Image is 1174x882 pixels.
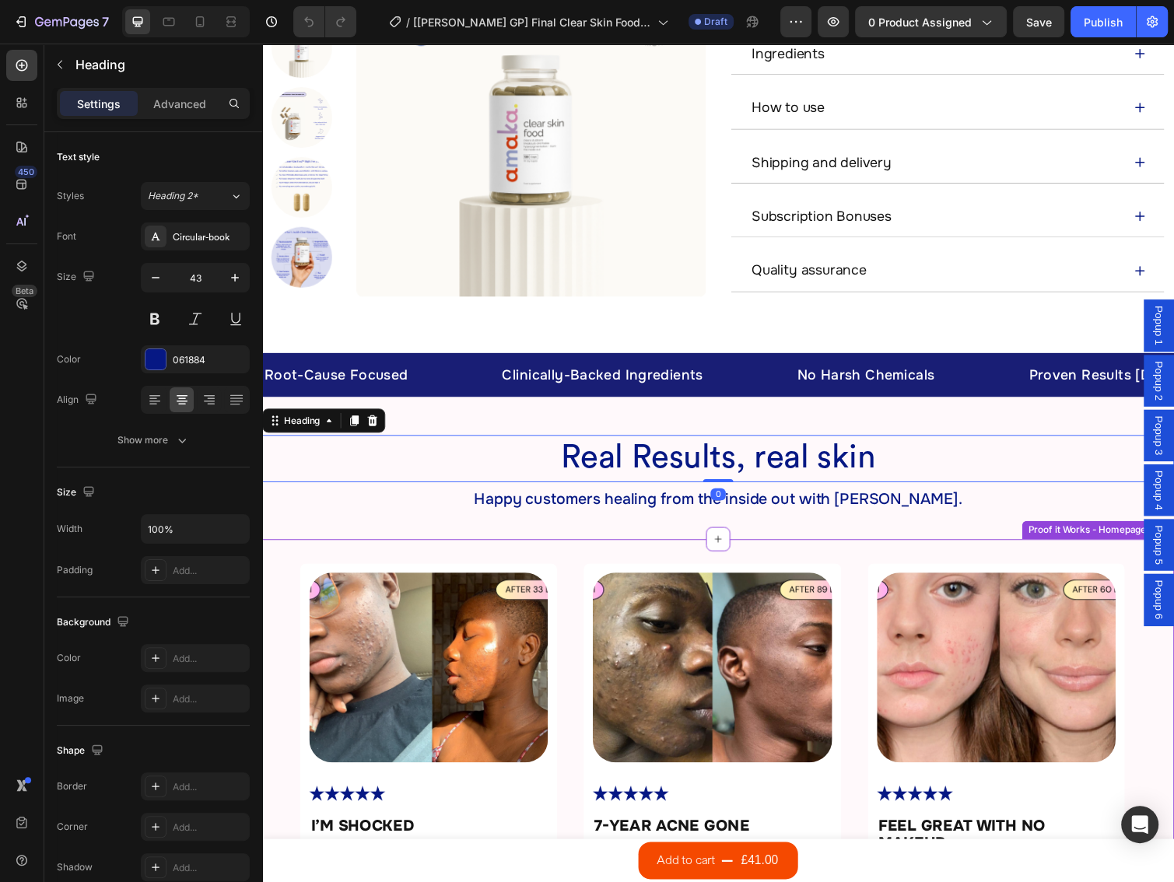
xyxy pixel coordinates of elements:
[173,564,246,578] div: Add...
[57,612,132,633] div: Background
[173,652,246,666] div: Add...
[173,230,246,244] div: Circular-book
[413,14,651,30] span: [[PERSON_NAME] GP] Final Clear Skin Food Done - TEXT UPDATED v2
[629,759,707,775] img: gempages_568213899514479697-023acf8e-396a-4737-9ee4-7f98a50cdd1e.png
[704,15,727,29] span: Draft
[57,189,84,203] div: Styles
[141,182,250,210] button: Heading 2*
[48,541,293,736] img: gempages_568213899514479697-28900a44-71a5-48b4-a0cf-933b16c9452b.png
[855,6,1007,37] button: 0 product assigned
[117,432,190,448] div: Show more
[1026,16,1052,29] span: Save
[50,791,156,810] strong: I’M SHOCKED
[246,331,451,348] span: Clinically-Backed Ingredients
[631,791,802,828] strong: FEEL GREAT WITH NO MAKEUP
[262,44,1174,882] iframe: Design area
[57,779,87,793] div: Border
[910,268,926,309] span: Popup 1
[12,285,37,297] div: Beta
[404,825,464,848] div: Add to cart
[217,457,717,476] span: Happy customers healing from the inside out with [PERSON_NAME].
[1084,14,1123,30] div: Publish
[501,219,619,244] p: Quality assurance
[2,327,149,352] p: Root-Cause Focused
[340,791,499,810] strong: 7-YEAR ACNE GONE
[910,381,926,422] span: Popup 3
[148,189,198,203] span: Heading 2*
[629,541,874,736] img: gempages_568213899514479697-d2ae2cfa-6732-473d-9f34-dda521042aa6.png
[57,150,100,164] div: Text style
[57,651,81,665] div: Color
[75,55,244,74] p: Heading
[1121,806,1158,843] div: Open Intercom Messenger
[459,455,475,467] div: 0
[173,692,246,706] div: Add...
[15,166,37,178] div: 450
[501,109,644,134] p: Shipping and delivery
[57,820,88,834] div: Corner
[785,327,941,352] p: Proven Results [DATE]
[173,821,246,835] div: Add...
[57,352,81,366] div: Color
[1071,6,1136,37] button: Publish
[910,325,926,366] span: Popup 2
[57,482,98,503] div: Size
[501,53,576,78] p: How to use
[57,426,250,454] button: Show more
[910,493,926,534] span: Popup 5
[173,353,246,367] div: 061884
[6,6,116,37] button: 7
[57,267,98,288] div: Size
[57,563,93,577] div: Padding
[293,6,356,37] div: Undo/Redo
[77,96,121,112] p: Settings
[57,860,93,874] div: Shadow
[338,759,416,775] img: gempages_568213899514479697-023acf8e-396a-4737-9ee4-7f98a50cdd1e.png
[489,824,530,849] div: £41.00
[868,14,972,30] span: 0 product assigned
[338,541,583,736] img: gempages_568213899514479697-6fa3807e-7578-4b0a-8940-012fe923e5e5.png
[501,164,644,189] p: Subscription Bonuses
[781,491,930,505] div: Proof it Works - Homepage 6/25
[173,861,246,875] div: Add...
[153,96,206,112] p: Advanced
[406,14,410,30] span: /
[57,522,82,536] div: Width
[1013,6,1064,37] button: Save
[57,229,76,243] div: Font
[57,390,100,411] div: Align
[57,691,84,705] div: Image
[910,437,926,478] span: Popup 4
[910,549,926,590] span: Popup 6
[102,12,109,31] p: 7
[48,759,126,775] img: gempages_568213899514479697-023acf8e-396a-4737-9ee4-7f98a50cdd1e.png
[19,379,62,393] div: Heading
[173,780,246,794] div: Add...
[385,817,548,856] button: Add to cart
[548,327,689,352] p: No Harsh Chemicals
[142,515,249,543] input: Auto
[57,740,107,761] div: Shape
